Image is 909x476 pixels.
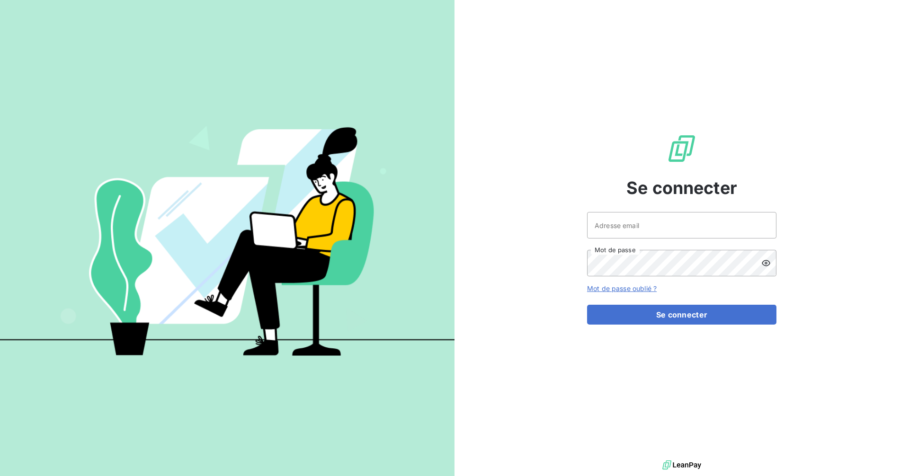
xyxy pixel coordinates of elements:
a: Mot de passe oublié ? [587,284,657,292]
img: logo [662,458,701,472]
img: Logo LeanPay [667,133,697,164]
input: placeholder [587,212,776,238]
button: Se connecter [587,305,776,325]
span: Se connecter [626,175,737,201]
